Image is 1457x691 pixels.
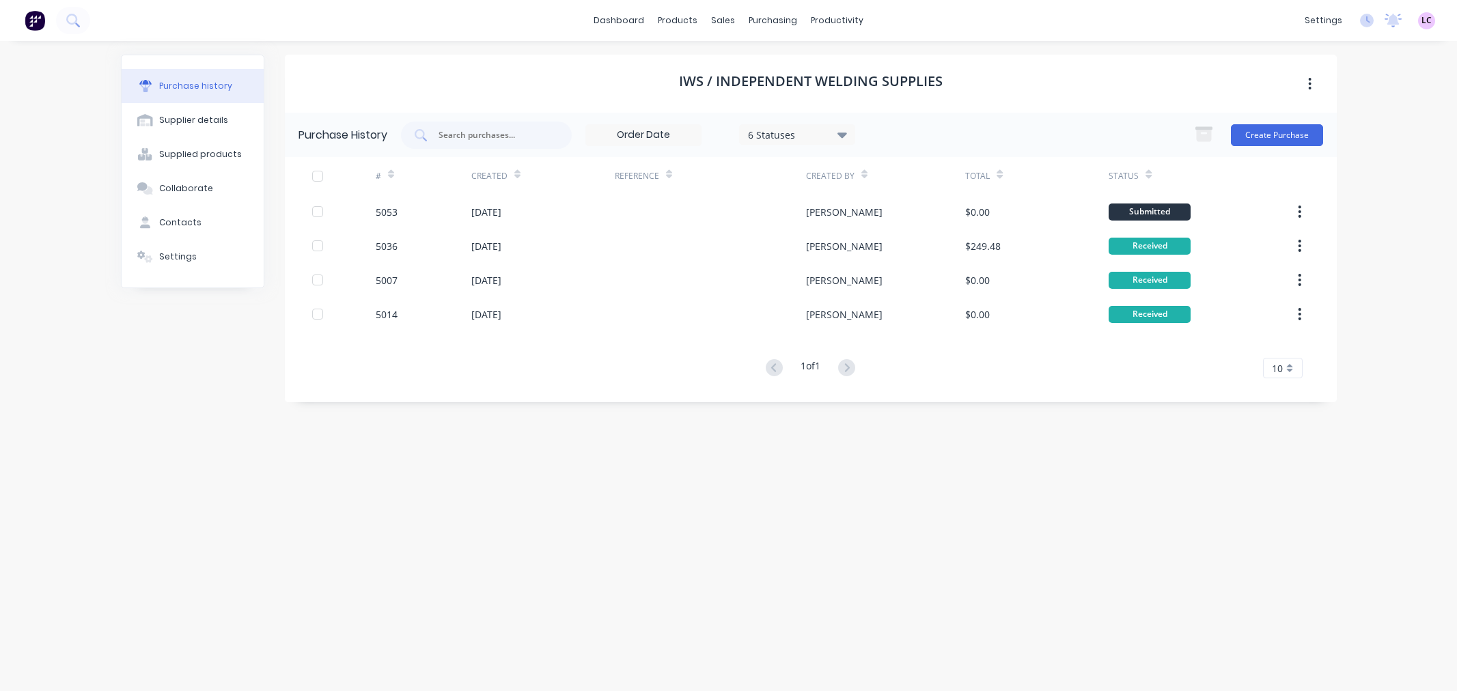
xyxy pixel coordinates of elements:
div: 5053 [376,205,398,219]
div: [PERSON_NAME] [806,205,883,219]
h1: IWS / Independent Welding Supplies [679,73,943,89]
a: dashboard [587,10,651,31]
div: # [376,170,381,182]
div: 5014 [376,307,398,322]
div: Reference [615,170,659,182]
div: Submitted [1109,203,1191,221]
div: Created By [806,170,855,182]
input: Order Date [586,125,701,145]
div: 6 Statuses [748,127,846,141]
div: Received [1109,306,1191,323]
button: Purchase history [122,69,264,103]
div: $0.00 [965,273,990,287]
button: Contacts [122,206,264,240]
div: $0.00 [965,205,990,219]
div: [PERSON_NAME] [806,307,883,322]
button: Create Purchase [1231,124,1323,146]
div: Created [471,170,508,182]
div: Collaborate [159,182,213,195]
div: 1 of 1 [801,358,820,378]
span: LC [1421,14,1432,27]
div: $0.00 [965,307,990,322]
div: [PERSON_NAME] [806,273,883,287]
div: products [651,10,704,31]
div: settings [1298,10,1349,31]
div: Total [965,170,990,182]
div: Status [1109,170,1139,182]
div: Settings [159,251,197,263]
button: Supplied products [122,137,264,171]
div: [DATE] [471,239,501,253]
div: Purchase history [159,80,232,92]
div: Contacts [159,216,202,229]
div: [PERSON_NAME] [806,239,883,253]
div: purchasing [742,10,804,31]
div: Supplied products [159,148,242,160]
div: sales [704,10,742,31]
button: Collaborate [122,171,264,206]
div: $249.48 [965,239,1001,253]
div: Purchase History [299,127,387,143]
div: Supplier details [159,114,228,126]
div: 5007 [376,273,398,287]
div: [DATE] [471,307,501,322]
span: 10 [1272,361,1283,376]
div: productivity [804,10,870,31]
div: Received [1109,272,1191,289]
img: Factory [25,10,45,31]
div: 5036 [376,239,398,253]
input: Search purchases... [437,128,551,142]
div: [DATE] [471,205,501,219]
button: Supplier details [122,103,264,137]
div: Received [1109,238,1191,255]
div: [DATE] [471,273,501,287]
button: Settings [122,240,264,274]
